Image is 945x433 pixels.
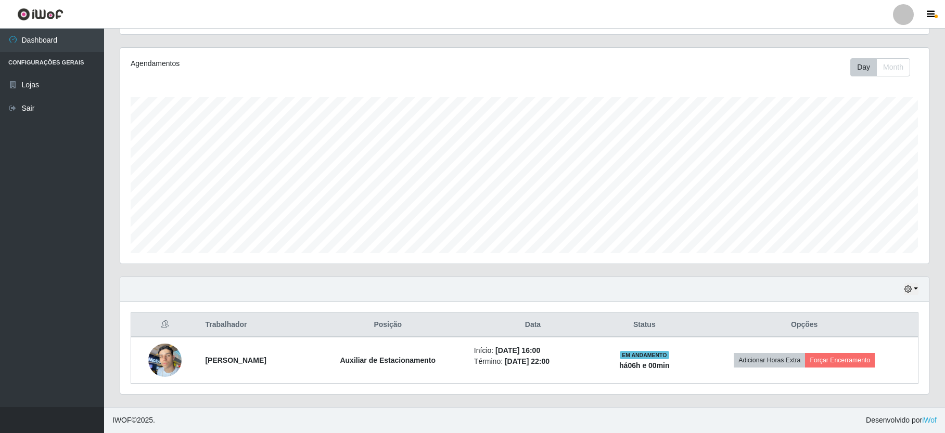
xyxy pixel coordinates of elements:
[148,338,182,382] img: 1739125948562.jpeg
[876,58,910,76] button: Month
[495,346,540,355] time: [DATE] 16:00
[734,353,805,368] button: Adicionar Horas Extra
[866,415,937,426] span: Desenvolvido por
[922,416,937,424] a: iWof
[850,58,910,76] div: First group
[619,361,670,370] strong: há 06 h e 00 min
[691,313,918,337] th: Opções
[205,356,266,364] strong: [PERSON_NAME]
[620,351,669,359] span: EM ANDAMENTO
[340,356,436,364] strong: Auxiliar de Estacionamento
[505,357,550,365] time: [DATE] 22:00
[17,8,63,21] img: CoreUI Logo
[468,313,598,337] th: Data
[474,356,592,367] li: Término:
[112,415,155,426] span: © 2025 .
[598,313,691,337] th: Status
[308,313,468,337] th: Posição
[850,58,918,76] div: Toolbar with button groups
[199,313,308,337] th: Trabalhador
[850,58,877,76] button: Day
[805,353,875,368] button: Forçar Encerramento
[112,416,132,424] span: IWOF
[474,345,592,356] li: Início:
[131,58,450,69] div: Agendamentos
